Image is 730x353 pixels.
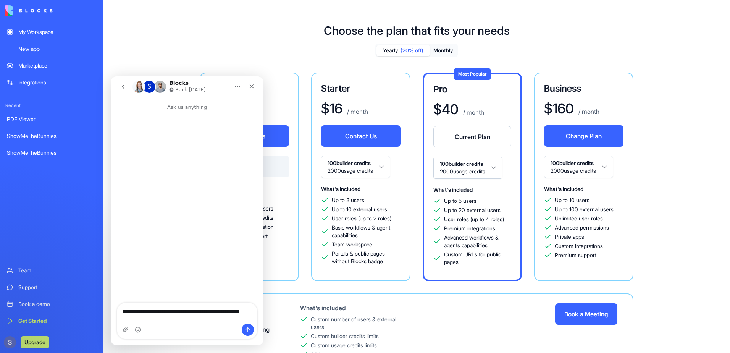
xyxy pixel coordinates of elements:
div: My Workspace [18,28,96,36]
button: Send a message… [131,247,143,259]
h3: Starter [321,83,401,95]
div: Custom number of users & external users [311,316,407,331]
span: Advanced workflows & agents capabilities [444,234,511,249]
span: Most Popular [458,71,486,77]
img: logo [5,5,53,16]
h1: Choose the plan that fits your needs [324,24,510,37]
a: Book a demo [2,296,101,312]
iframe: Intercom live chat [111,76,263,345]
a: Team [2,263,101,278]
span: Up to 3 users [332,196,364,204]
a: Marketplace [2,58,101,73]
span: Premium support [555,251,596,259]
a: ShowMeTheBunnies [2,145,101,160]
span: Unlimited user roles [555,215,603,222]
div: PDF Viewer [7,115,96,123]
span: What's included [321,186,360,192]
span: Up to 10 external users [332,206,387,213]
button: Contact Us [321,125,401,147]
a: ShowMeTheBunnies [2,128,101,144]
span: (20% off) [401,47,423,54]
div: ShowMeTheBunnies [7,132,96,140]
a: Upgrade [21,338,49,346]
span: Up to 10 users [555,196,589,204]
span: What's included [544,186,583,192]
span: Up to 20 external users [444,206,501,214]
h1: $ 16 [321,101,342,116]
span: Private apps [555,233,584,241]
div: Marketplace [18,62,96,70]
button: Change Plan [544,125,623,147]
h1: $ 160 [544,101,574,116]
button: Upgrade [21,336,49,348]
span: Advanced permissions [555,224,609,232]
span: Custom integrations [555,242,603,250]
a: Support [2,280,101,295]
h3: Pro [433,83,511,96]
a: PDF Viewer [2,112,101,127]
button: Book a Meeting [555,303,617,325]
div: Support [18,283,96,291]
span: User roles (up to 2 roles) [332,215,391,222]
button: Monthly [430,45,457,56]
a: New app [2,41,101,57]
div: ShowMeTheBunnies [7,149,96,157]
span: Up to 5 users [444,197,476,205]
button: Yearly [376,45,430,56]
span: Recent [2,102,101,108]
h1: $ 40 [433,102,459,117]
span: Basic workflows & agent capabilities [332,224,401,239]
div: What's included [300,303,407,313]
a: Integrations [2,75,101,90]
a: My Workspace [2,24,101,40]
span: Portals & public pages without Blocks badge [332,250,401,265]
div: New app [18,45,96,53]
div: Custom usage credits limits [311,342,377,349]
span: What's included [433,186,473,193]
a: Get Started [2,313,101,329]
img: ACg8ocJg4p_dPqjhSL03u1SIVTGQdpy5AIiJU7nt3TQW-L-gyDNKzg=s96-c [4,336,16,348]
span: Up to 100 external users [555,206,614,213]
span: User roles (up to 4 roles) [444,215,504,223]
div: Integrations [18,79,96,86]
p: / month [346,107,368,116]
span: Premium integrations [444,225,495,232]
h3: Business [544,83,623,95]
div: Custom builder credits limits [311,332,379,340]
p: / month [462,108,484,117]
span: Custom URLs for public pages [444,251,511,266]
button: Current Plan [433,126,511,147]
p: / month [577,107,599,116]
span: Team workspace [332,241,372,248]
div: Book a demo [18,300,96,308]
div: Get Started [18,317,96,325]
div: Team [18,267,96,274]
